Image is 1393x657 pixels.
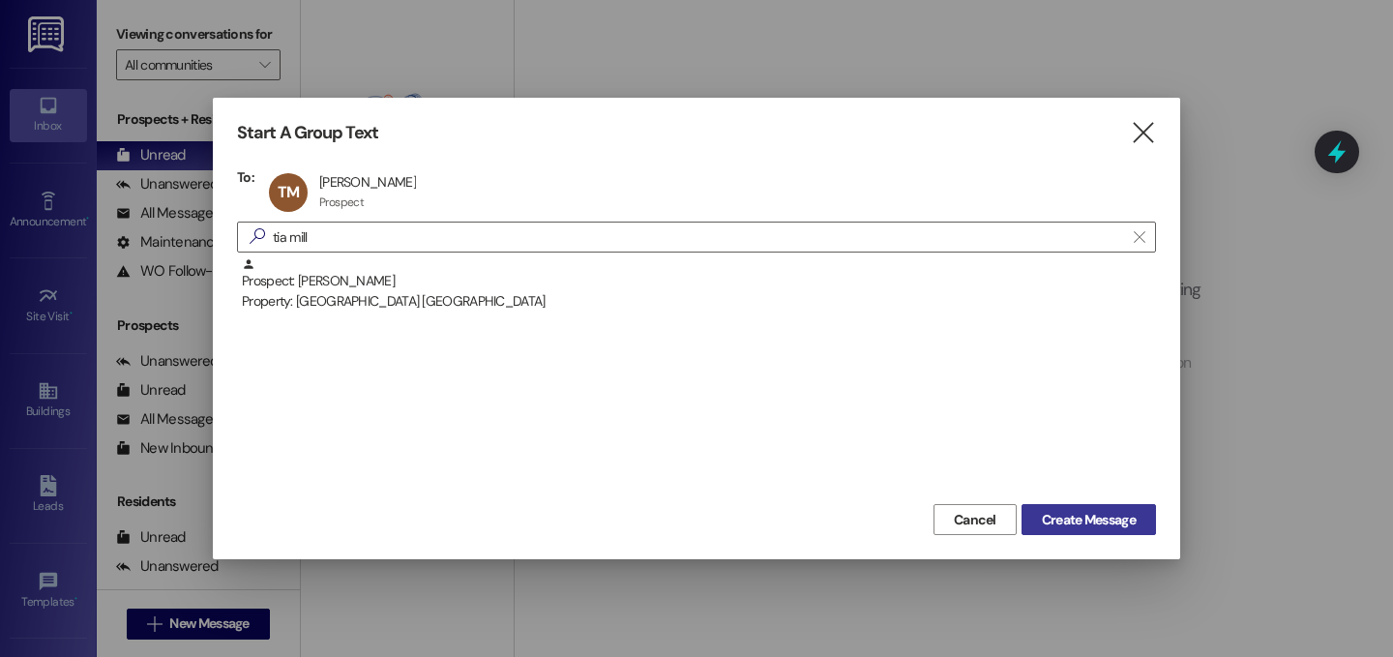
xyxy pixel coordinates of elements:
[242,226,273,247] i: 
[237,168,254,186] h3: To:
[273,224,1124,251] input: Search for any contact or apartment
[237,257,1156,306] div: Prospect: [PERSON_NAME]Property: [GEOGRAPHIC_DATA] [GEOGRAPHIC_DATA]
[1130,123,1156,143] i: 
[1124,223,1155,252] button: Clear text
[242,257,1156,313] div: Prospect: [PERSON_NAME]
[237,122,378,144] h3: Start A Group Text
[1042,510,1136,530] span: Create Message
[319,194,364,210] div: Prospect
[954,510,996,530] span: Cancel
[1134,229,1144,245] i: 
[1022,504,1156,535] button: Create Message
[278,182,299,202] span: TM
[934,504,1017,535] button: Cancel
[242,291,1156,312] div: Property: [GEOGRAPHIC_DATA] [GEOGRAPHIC_DATA]
[319,173,416,191] div: [PERSON_NAME]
